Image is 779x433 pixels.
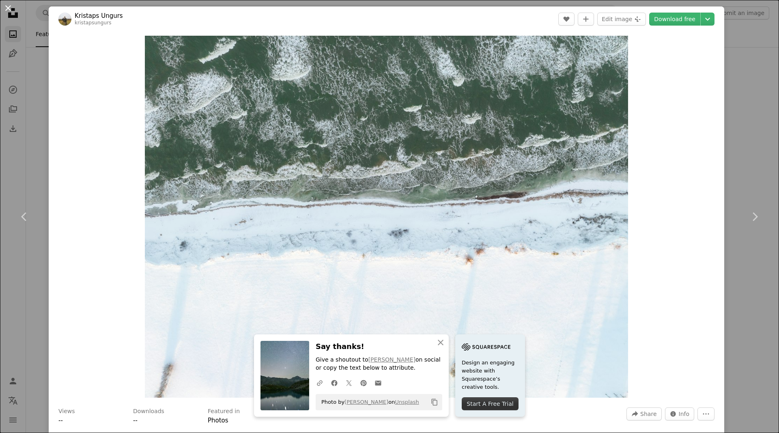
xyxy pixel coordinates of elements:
[665,407,695,420] button: Stats about this image
[317,396,419,409] span: Photo by on
[697,407,714,420] button: More Actions
[133,407,164,416] h3: Downloads
[462,397,519,410] div: Start A Free Trial
[58,13,71,26] img: Go to Kristaps Ungurs's profile
[327,375,342,391] a: Share on Facebook
[455,334,525,417] a: Design an engaging website with Squarespace’s creative tools.Start A Free Trial
[342,375,356,391] a: Share on Twitter
[208,407,240,416] h3: Featured in
[75,12,123,20] a: Kristaps Ungurs
[145,36,628,398] button: Zoom in on this image
[626,407,661,420] button: Share this image
[133,416,138,425] button: --
[208,417,228,424] a: Photos
[730,178,779,256] a: Next
[428,395,441,409] button: Copy to clipboard
[368,356,415,363] a: [PERSON_NAME]
[145,36,628,398] img: Snow covered landscape with frozen water
[462,341,510,353] img: file-1705255347840-230a6ab5bca9image
[316,341,442,353] h3: Say thanks!
[58,417,63,424] span: --
[640,408,656,420] span: Share
[316,356,442,372] p: Give a shoutout to on social or copy the text below to attribute.
[75,20,112,26] a: kristapsungurs
[679,408,690,420] span: Info
[356,375,371,391] a: Share on Pinterest
[58,407,75,416] h3: Views
[58,416,63,425] button: --
[578,13,594,26] button: Add to Collection
[133,417,138,424] span: --
[462,359,519,391] span: Design an engaging website with Squarespace’s creative tools.
[371,375,385,391] a: Share over email
[597,13,646,26] button: Edit image
[344,399,388,405] a: [PERSON_NAME]
[395,399,419,405] a: Unsplash
[701,13,714,26] button: Choose download size
[558,13,575,26] button: Like
[649,13,700,26] a: Download free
